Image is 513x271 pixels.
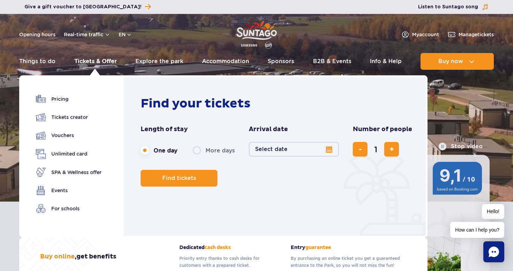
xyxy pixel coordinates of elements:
strong: Dedicated [179,244,280,250]
label: More days [193,143,235,158]
a: SPA & Wellness offer [36,167,102,177]
strong: Entry [291,244,407,250]
span: Buy now [438,58,463,65]
button: Buy now [421,53,494,70]
span: Length of stay [141,125,188,134]
span: Buy online [40,253,75,261]
span: guarantee [305,244,331,250]
a: Unlimited card [36,149,102,159]
a: Vouchers [36,130,102,141]
a: Explore the park [135,53,183,70]
div: Chat [483,241,504,262]
button: en [119,31,132,38]
span: How can I help you? [450,222,504,238]
a: Pricing [36,94,102,104]
label: One day [141,143,177,158]
a: Info & Help [370,53,402,70]
span: Manage tickets [459,31,494,38]
a: Tickets & Offer [74,53,117,70]
a: Managetickets [447,30,494,39]
span: Hello! [482,204,504,219]
input: number of tickets [367,141,384,158]
span: Number of people [353,125,412,134]
h3: , get benefits [40,253,116,261]
button: add ticket [384,142,399,157]
button: Real-time traffic [64,32,110,37]
a: For schools [36,204,102,213]
strong: Find your tickets [141,96,251,111]
form: Planning your visit to Park of Poland [141,125,412,187]
a: B2B & Events [313,53,351,70]
span: cash desks [205,244,231,250]
a: Things to do [19,53,55,70]
span: Arrival date [249,125,288,134]
p: By purchasing an online ticket you get a guaranteed entrance to the Park, so you will not miss th... [291,255,407,269]
p: Priority entry thanks to cash desks for customers with a prepared ticket. [179,255,280,269]
button: remove ticket [353,142,367,157]
span: Find tickets [162,175,196,181]
a: Events [36,186,102,195]
a: Accommodation [202,53,249,70]
a: Tickets creator [36,112,102,122]
span: My account [412,31,439,38]
button: Find tickets [141,170,217,187]
a: Opening hours [19,31,55,38]
button: Select date [249,142,339,157]
a: Myaccount [401,30,439,39]
a: Sponsors [268,53,294,70]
